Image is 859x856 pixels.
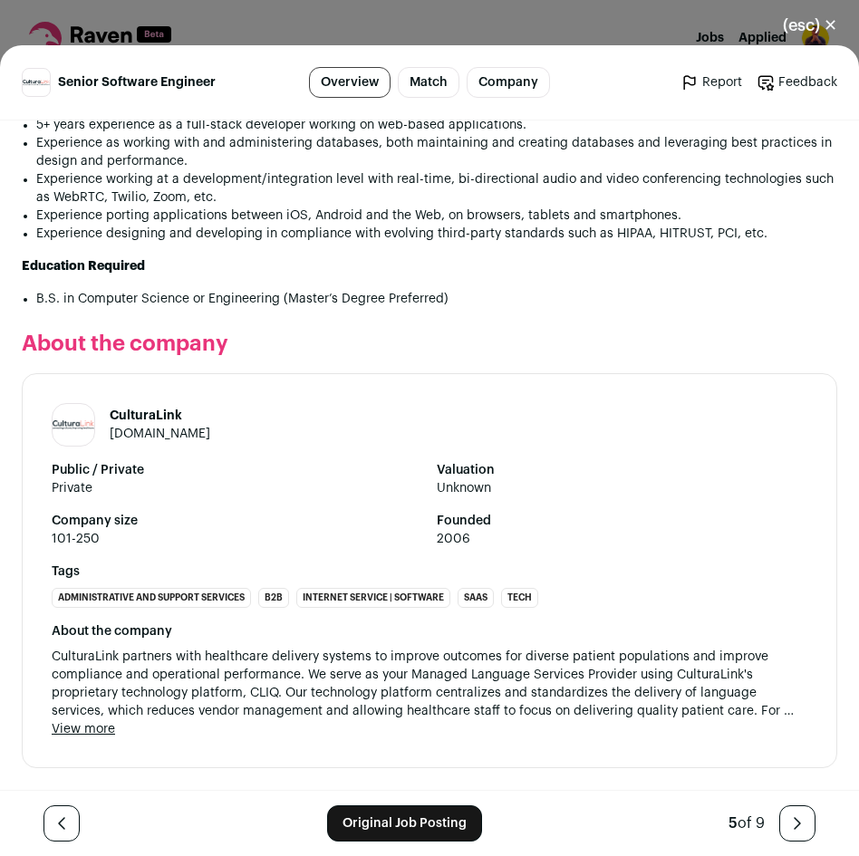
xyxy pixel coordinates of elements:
li: Experience designing and developing in compliance with evolving third-party standards such as HIP... [36,225,837,243]
li: Experience porting applications between iOS, Android and the Web, on browsers, tablets and smartp... [36,207,837,225]
strong: Company size [52,512,422,530]
button: Close modal [761,5,859,45]
a: Feedback [757,73,837,91]
li: 5+ years experience as a full-stack developer working on web-based applications. [36,116,837,134]
h2: About the company [22,330,837,359]
span: CulturaLink partners with healthcare delivery systems to improve outcomes for diverse patient pop... [52,648,807,720]
span: Private [52,479,422,497]
a: Original Job Posting [327,805,482,842]
span: 101-250 [52,530,422,548]
strong: Education Required [22,260,145,273]
a: Report [680,73,742,91]
li: SaaS [458,588,494,608]
li: B.S. in Computer Science or Engineering (Master’s Degree Preferred) [36,290,837,308]
strong: Valuation [437,461,807,479]
li: B2B [258,588,289,608]
span: Unknown [437,479,807,497]
strong: Founded [437,512,807,530]
a: Company [467,67,550,98]
span: 2006 [437,530,807,548]
span: 5 [729,816,738,831]
button: View more [52,720,115,738]
img: b1c1fd06c8eab454017bf26fd6659ca070fa9aada36e653a34424278d7ff39ca.png [53,420,94,429]
li: Tech [501,588,538,608]
img: b1c1fd06c8eab454017bf26fd6659ca070fa9aada36e653a34424278d7ff39ca.png [23,80,50,85]
li: Experience working at a development/integration level with real-time, bi-directional audio and vi... [36,170,837,207]
li: Administrative and Support Services [52,588,251,608]
a: [DOMAIN_NAME] [110,428,210,440]
span: Senior Software Engineer [58,73,216,91]
strong: Tags [52,563,807,581]
div: About the company [52,622,807,640]
strong: Public / Private [52,461,422,479]
li: Internet Service | Software [296,588,450,608]
div: of 9 [729,813,765,834]
h1: CulturaLink [110,407,210,425]
a: Overview [309,67,391,98]
li: Experience as working with and administering databases, both maintaining and creating databases a... [36,134,837,170]
a: Match [398,67,459,98]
